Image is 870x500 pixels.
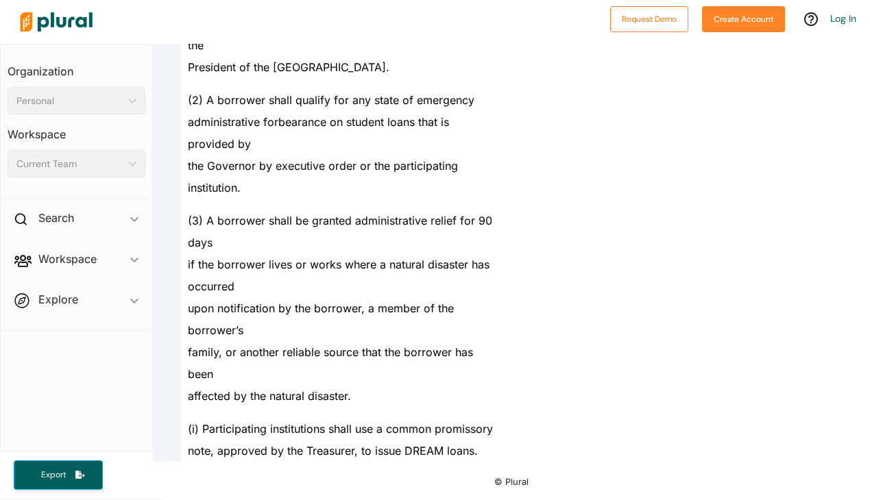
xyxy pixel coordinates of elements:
span: if the borrower lives or works where a natural disaster has occurred [188,258,490,293]
span: family, or another reliable source that the borrower has been [188,345,473,381]
span: note, approved by the Treasurer, to issue DREAM loans. [188,444,478,458]
span: Export [32,469,75,481]
a: Create Account [702,11,785,25]
a: Log In [830,12,856,25]
div: Personal [16,94,123,108]
small: © Plural [494,477,529,487]
h3: Organization [8,51,145,82]
span: administrative forbearance on student loans that is provided by [188,115,449,151]
button: Export [14,460,103,490]
span: the Governor by executive order or the participating institution. [188,159,458,195]
a: Request Demo [610,11,688,25]
span: (i) Participating institutions shall use a common promissory [188,422,493,436]
div: Current Team [16,157,123,171]
span: affected by the natural disaster. [188,389,351,403]
button: Request Demo [610,6,688,32]
h3: Workspace [8,114,145,145]
span: (2) A borrower shall qualify for any state of emergency [188,93,474,107]
span: (3) A borrower shall be granted administrative relief for 90 days [188,214,492,249]
button: Create Account [702,6,785,32]
h2: Search [38,210,74,225]
span: upon notification by the borrower, a member of the borrower’s [188,301,454,337]
span: President of the [GEOGRAPHIC_DATA]. [188,60,389,74]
